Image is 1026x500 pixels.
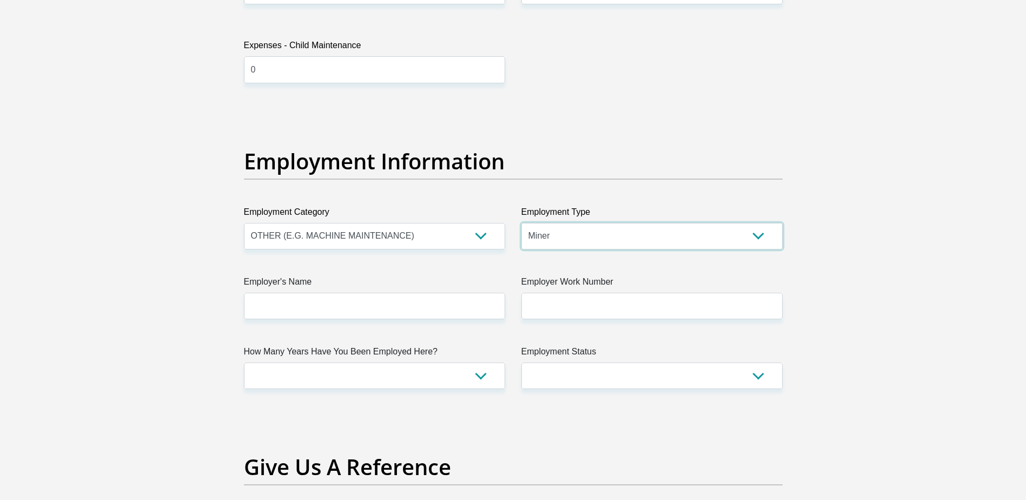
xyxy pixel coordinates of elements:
label: How Many Years Have You Been Employed Here? [244,345,505,363]
label: Employer's Name [244,275,505,293]
label: Employment Category [244,206,505,223]
label: Expenses - Child Maintenance [244,39,505,56]
input: Employer Work Number [521,293,783,319]
input: Expenses - Child Maintenance [244,56,505,83]
label: Employment Type [521,206,783,223]
label: Employment Status [521,345,783,363]
h2: Employment Information [244,148,783,174]
label: Employer Work Number [521,275,783,293]
input: Employer's Name [244,293,505,319]
h2: Give Us A Reference [244,454,783,480]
